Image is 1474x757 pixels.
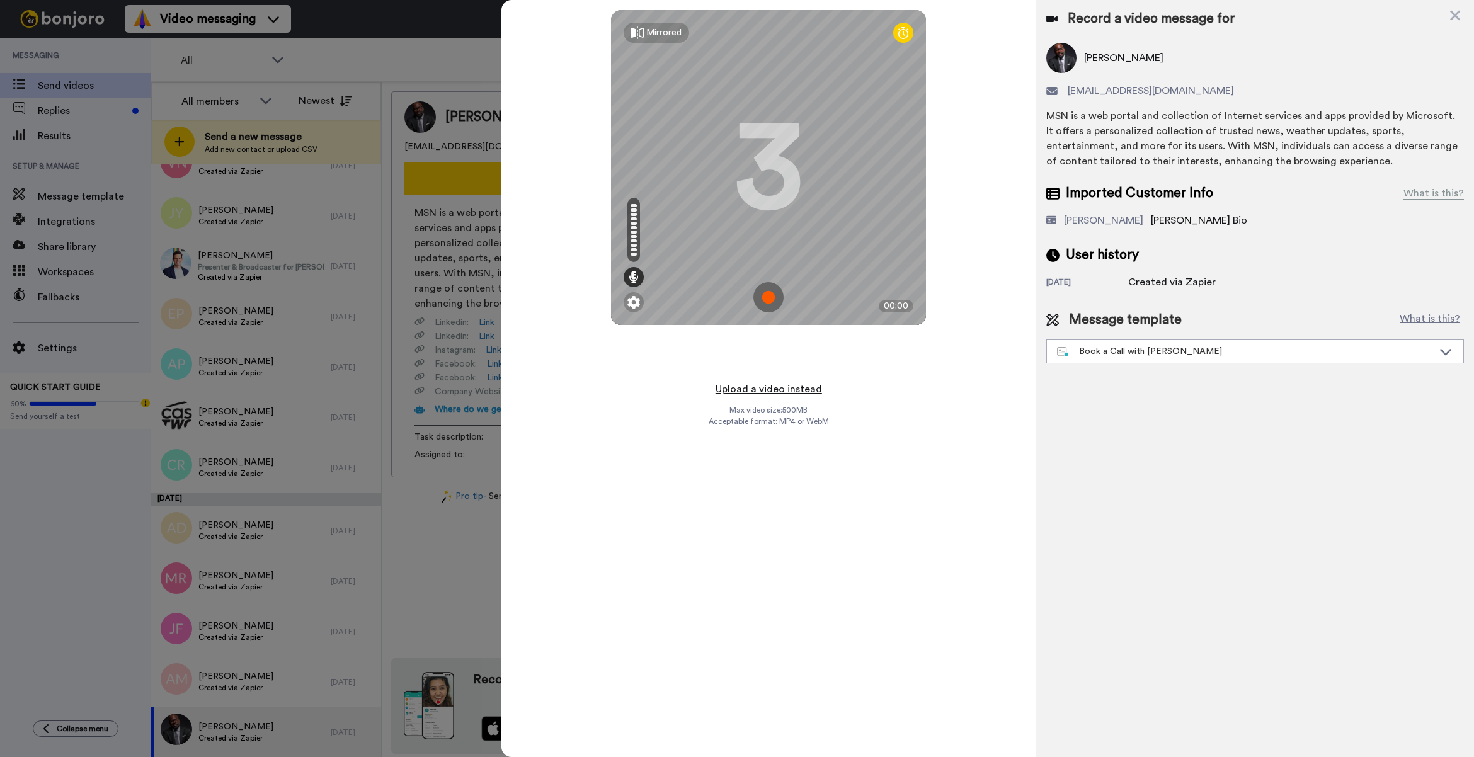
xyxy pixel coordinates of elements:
div: message notification from Grant, 10w ago. Thanks for being with us for 4 months - it's flown by! ... [19,26,233,68]
span: [PERSON_NAME] Bio [1151,215,1247,225]
div: What is this? [1403,186,1464,201]
span: Max video size: 500 MB [729,405,808,415]
div: 3 [734,120,803,215]
p: Message from Grant, sent 10w ago [55,48,217,60]
img: Profile image for Grant [28,38,49,58]
span: User history [1066,246,1139,265]
span: Thanks for being with us for 4 months - it's flown by! How can we make the next 4 months even bet... [55,37,217,272]
img: ic_gear.svg [627,296,640,309]
span: [EMAIL_ADDRESS][DOMAIN_NAME] [1068,83,1234,98]
span: Imported Customer Info [1066,184,1213,203]
div: Book a Call with [PERSON_NAME] [1057,345,1433,358]
button: Upload a video instead [712,381,826,397]
div: [DATE] [1046,277,1128,290]
span: Message template [1069,310,1182,329]
span: Acceptable format: MP4 or WebM [709,416,829,426]
img: nextgen-template.svg [1057,347,1069,357]
div: MSN is a web portal and collection of Internet services and apps provided by Microsoft. It offers... [1046,108,1464,169]
div: Created via Zapier [1128,275,1216,290]
div: 00:00 [879,300,913,312]
img: ic_record_start.svg [753,282,784,312]
button: What is this? [1396,310,1464,329]
div: [PERSON_NAME] [1064,213,1143,228]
